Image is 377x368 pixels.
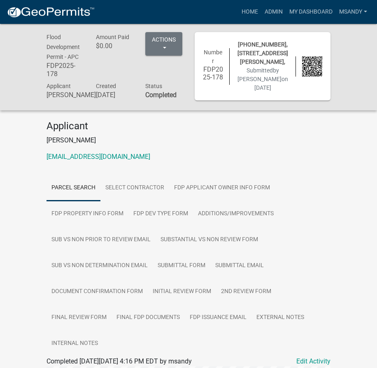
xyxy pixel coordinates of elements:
[96,91,133,99] h6: [DATE]
[251,305,309,331] a: External Notes
[47,201,128,227] a: FDP Property Info Form
[237,67,288,91] span: Submitted on [DATE]
[237,41,288,65] span: [PHONE_NUMBER], [STREET_ADDRESS][PERSON_NAME],
[47,227,156,253] a: sub vs non prior to review Email
[96,42,133,50] h6: $0.00
[47,331,103,357] a: Internal Notes
[128,201,193,227] a: FDP Dev Type Form
[216,279,276,305] a: 2nd Review Form
[47,120,330,132] h4: Applicant
[145,83,162,89] span: Status
[296,356,330,366] a: Edit Activity
[47,153,150,161] a: [EMAIL_ADDRESS][DOMAIN_NAME]
[96,83,116,89] span: Created
[169,175,275,201] a: FDP Applicant Owner Info Form
[47,253,153,279] a: Sub vs non determination Email
[238,4,261,20] a: Home
[47,91,84,99] h6: [PERSON_NAME]
[47,305,112,331] a: Final Review Form
[47,135,330,145] p: [PERSON_NAME]
[210,253,269,279] a: Submittal Email
[261,4,286,20] a: Admin
[203,65,223,81] h6: FDP2025-178
[96,34,129,40] span: Amount Paid
[148,279,216,305] a: Initial Review Form
[193,201,279,227] a: Additions/Improvements
[185,305,251,331] a: FDP Issuance Email
[47,34,80,60] span: Flood Development Permit - APC
[336,4,370,20] a: msandy
[100,175,169,201] a: Select contractor
[47,175,100,201] a: Parcel search
[145,32,182,56] button: Actions
[286,4,336,20] a: My Dashboard
[204,49,222,64] span: Number
[47,83,71,89] span: Applicant
[112,305,185,331] a: Final FDP Documents
[145,91,177,99] strong: Completed
[47,279,148,305] a: Document Confirmation Form
[153,253,210,279] a: Submittal Form
[156,227,263,253] a: Substantial vs Non Review Form
[47,62,84,77] h6: FDP2025-178
[47,357,192,365] span: Completed [DATE][DATE] 4:16 PM EDT by msandy
[302,56,322,77] img: QR code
